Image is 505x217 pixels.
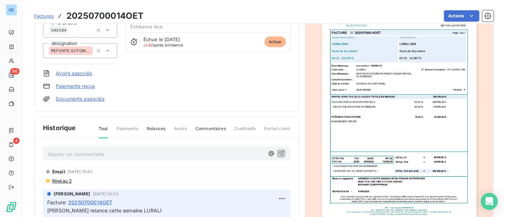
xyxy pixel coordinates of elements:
span: Tout [99,126,108,138]
span: Portail client [264,126,290,138]
span: 86 [10,68,20,74]
a: Avoirs associés [56,70,92,77]
div: OE [6,4,17,16]
span: 040384 [51,28,66,32]
span: [PERSON_NAME] relance cette semaine LURALI [47,207,162,213]
span: [DATE] 10:23 [93,192,118,196]
button: Actions [444,10,479,22]
h3: 20250700014OET [66,10,143,22]
span: Paiements [116,126,138,138]
span: Niveau 2 [51,178,72,184]
span: REFONTE AUTOMATISME [51,49,91,53]
span: Factures [34,13,54,19]
a: Factures [34,12,54,20]
span: Relances [147,126,165,138]
span: [PERSON_NAME] [54,191,90,197]
span: Historique [43,123,76,133]
span: Facture : [47,199,67,206]
span: Email [52,169,65,174]
a: Documents associés [56,95,104,102]
span: Avoirs [174,126,187,138]
span: Creditsafe [234,126,256,138]
span: après échéance [143,43,183,47]
span: échue [265,37,286,47]
span: 4 [13,138,20,144]
a: Paiements reçus [56,83,95,90]
span: Échue le [DATE] [143,37,180,42]
span: Commentaires [195,126,226,138]
span: Échéance due [130,24,163,29]
img: Logo LeanPay [6,201,17,213]
span: J+42 [143,43,153,48]
span: 20250700014OET [68,199,112,206]
span: [DATE] 15:52 [67,169,93,174]
div: Open Intercom Messenger [481,193,498,210]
